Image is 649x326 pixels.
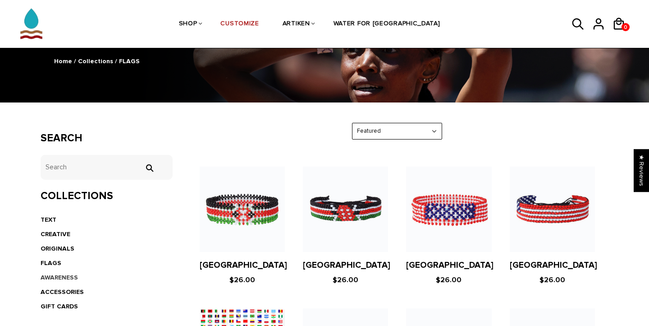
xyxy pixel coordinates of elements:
a: FLAGS [41,259,61,267]
span: $26.00 [229,275,255,284]
span: / [115,57,117,65]
input: Search [41,155,173,180]
h3: Search [41,132,173,145]
a: SHOP [179,0,197,48]
span: / [74,57,76,65]
a: 0 [622,23,630,31]
a: CREATIVE [41,230,70,238]
a: AWARENESS [41,274,78,281]
a: CUSTOMIZE [220,0,259,48]
a: [GEOGRAPHIC_DATA] [510,260,597,270]
a: Collections [78,57,113,65]
div: Click to open Judge.me floating reviews tab [634,149,649,192]
a: ACCESSORIES [41,288,84,296]
span: $26.00 [436,275,462,284]
input: Search [140,164,158,172]
a: ORIGINALS [41,245,74,252]
span: $26.00 [333,275,358,284]
a: TEXT [41,216,56,224]
span: FLAGS [119,57,140,65]
a: GIFT CARDS [41,303,78,310]
a: WATER FOR [GEOGRAPHIC_DATA] [334,0,440,48]
span: $26.00 [539,275,565,284]
a: ARTIKEN [283,0,310,48]
h3: Collections [41,190,173,203]
a: [GEOGRAPHIC_DATA] [303,260,390,270]
a: [GEOGRAPHIC_DATA] [406,260,494,270]
a: [GEOGRAPHIC_DATA] [200,260,287,270]
span: 0 [622,22,630,33]
a: Home [54,57,72,65]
